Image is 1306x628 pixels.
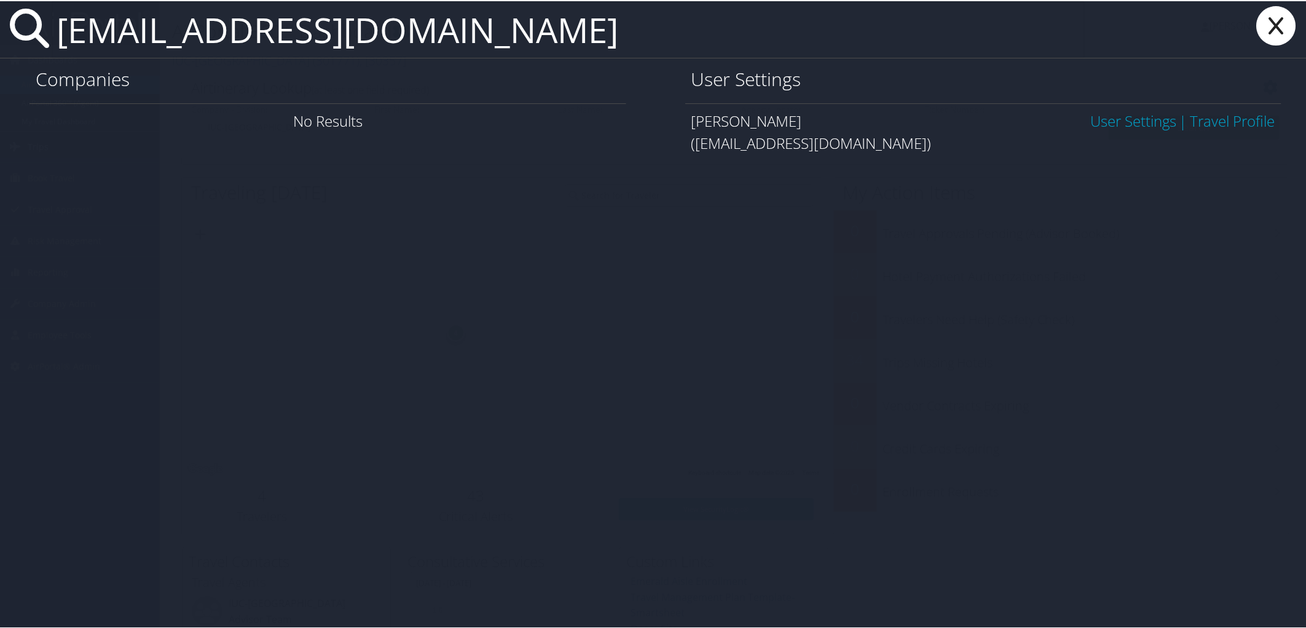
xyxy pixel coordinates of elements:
span: [PERSON_NAME] [691,109,802,130]
h1: Companies [36,65,620,91]
a: View OBT Profile [1190,109,1275,130]
div: No Results [30,102,626,137]
a: User Settings [1090,109,1176,130]
div: ([EMAIL_ADDRESS][DOMAIN_NAME]) [691,131,1276,153]
span: | [1176,109,1190,130]
h1: User Settings [691,65,1276,91]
